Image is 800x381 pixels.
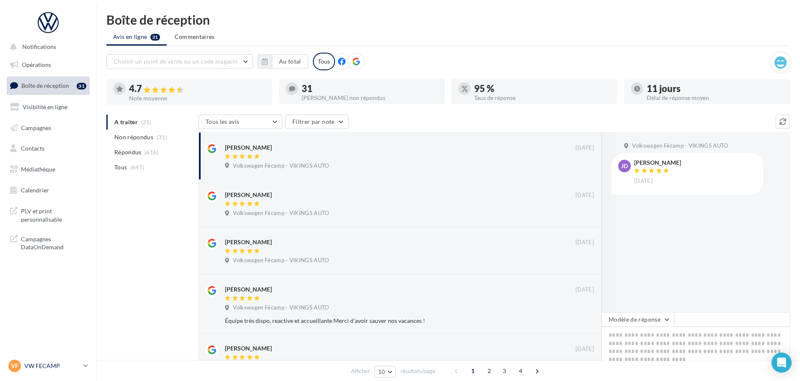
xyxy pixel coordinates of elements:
span: Volkswagen Fécamp - VIKINGS AUTO [233,210,329,217]
span: Volkswagen Fécamp - VIKINGS AUTO [233,257,329,264]
button: 10 [374,366,396,378]
span: Opérations [22,61,51,68]
span: [DATE] [575,239,594,246]
div: Équipe très dispo, reactive et accueillante Merci d'avoir sauver nos vacances ! [225,317,539,325]
div: [PERSON_NAME] [634,160,681,166]
button: Au total [258,54,308,69]
span: Non répondus [114,133,153,141]
span: (647) [130,164,145,171]
span: Campagnes DataOnDemand [21,233,86,251]
span: Répondus [114,148,142,156]
span: Commentaires [175,33,215,41]
span: Contacts [21,145,44,152]
div: [PERSON_NAME] [225,238,272,246]
div: Open Intercom Messenger [772,353,792,373]
span: [DATE] [634,177,653,185]
p: VW FECAMP [24,362,80,370]
div: Délai de réponse moyen [647,95,783,101]
span: [DATE] [575,286,594,294]
span: [DATE] [575,144,594,152]
span: Volkswagen Fécamp - VIKINGS AUTO [632,142,728,150]
span: (31) [157,134,167,141]
span: [DATE] [575,345,594,353]
div: Tous [313,53,335,70]
a: PLV et print personnalisable [5,202,91,227]
div: Taux de réponse [474,95,611,101]
button: Modèle de réponse [601,312,674,327]
span: Volkswagen Fécamp - VIKINGS AUTO [233,162,329,170]
span: 4 [514,364,527,378]
span: 1 [466,364,480,378]
span: Calendrier [21,187,49,194]
a: Visibilité en ligne [5,98,91,116]
div: 31 [77,83,86,89]
a: VF VW FECAMP [7,358,90,374]
span: résultats/page [400,367,435,375]
span: Médiathèque [21,166,55,173]
span: Volkswagen Fécamp - VIKINGS AUTO [233,304,329,312]
span: VF [11,362,18,370]
button: Au total [272,54,308,69]
span: 10 [378,368,385,375]
span: Tous les avis [206,118,240,125]
span: Tous [114,163,127,171]
div: 11 jours [647,84,783,93]
a: Boîte de réception31 [5,77,91,95]
span: PLV et print personnalisable [21,205,86,223]
span: JD [621,162,628,170]
a: Opérations [5,56,91,74]
div: [PERSON_NAME] [225,143,272,152]
a: Médiathèque [5,161,91,178]
a: Campagnes [5,119,91,137]
span: Notifications [22,43,56,51]
span: Afficher [351,367,370,375]
button: Choisir un point de vente ou un code magasin [106,54,253,69]
div: Boîte de réception [106,13,790,26]
div: [PERSON_NAME] [225,285,272,294]
button: Filtrer par note [285,115,348,129]
div: [PERSON_NAME] non répondus [302,95,438,101]
span: Choisir un point de vente ou un code magasin [114,58,237,65]
div: 31 [302,84,438,93]
span: Boîte de réception [21,82,69,89]
div: 4.7 [129,84,266,94]
a: Contacts [5,140,91,157]
div: [PERSON_NAME] [225,344,272,353]
span: 2 [483,364,496,378]
span: Campagnes [21,124,51,131]
span: (616) [145,149,159,156]
a: Campagnes DataOnDemand [5,230,91,255]
div: Note moyenne [129,95,266,101]
div: 95 % [474,84,611,93]
span: [DATE] [575,192,594,199]
button: Tous les avis [199,115,282,129]
span: 3 [498,364,511,378]
span: Visibilité en ligne [23,103,67,110]
div: [PERSON_NAME] [225,191,272,199]
a: Calendrier [5,182,91,199]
